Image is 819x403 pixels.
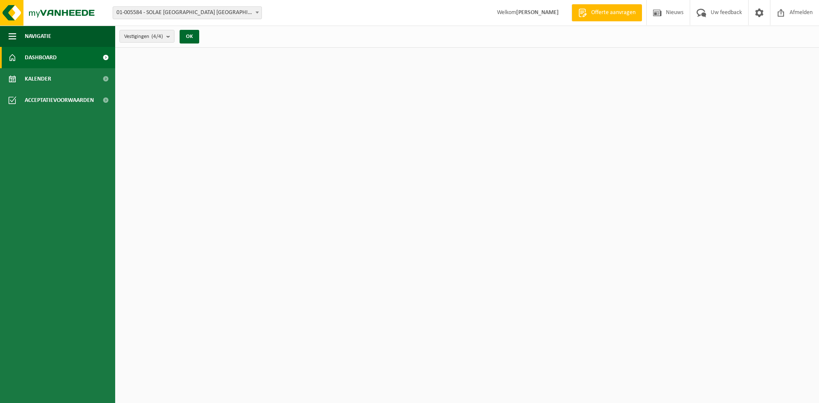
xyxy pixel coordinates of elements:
span: Dashboard [25,47,57,68]
span: Navigatie [25,26,51,47]
span: Offerte aanvragen [589,9,638,17]
a: Offerte aanvragen [572,4,642,21]
span: Acceptatievoorwaarden [25,90,94,111]
button: Vestigingen(4/4) [119,30,174,43]
span: 01-005584 - SOLAE BELGIUM NV - IEPER [113,6,262,19]
span: Kalender [25,68,51,90]
count: (4/4) [151,34,163,39]
span: Vestigingen [124,30,163,43]
strong: [PERSON_NAME] [516,9,559,16]
span: 01-005584 - SOLAE BELGIUM NV - IEPER [113,7,261,19]
button: OK [180,30,199,43]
